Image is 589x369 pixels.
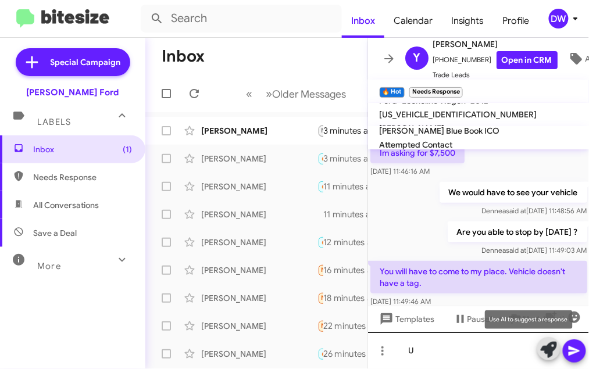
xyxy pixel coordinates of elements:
[444,309,499,329] button: Pause
[259,82,354,106] button: Next
[384,4,442,38] a: Calendar
[323,209,391,220] div: 11 minutes ago
[322,322,371,329] span: Needs Response
[380,87,405,98] small: 🔥 Hot
[494,4,539,38] a: Profile
[481,206,587,215] span: Dennea [DATE] 11:48:56 AM
[273,88,347,101] span: Older Messages
[201,209,317,220] div: [PERSON_NAME]
[33,144,132,155] span: Inbox
[51,56,121,68] span: Special Campaign
[33,199,99,211] span: All Conversations
[323,264,392,276] div: 16 minutes ago
[377,309,435,329] span: Templates
[162,47,205,66] h1: Inbox
[380,109,537,120] span: [US_VEHICLE_IDENTIFICATION_NUMBER]
[201,320,317,332] div: [PERSON_NAME]
[380,139,453,150] span: Attempted Contact
[317,235,323,249] div: No worries, we work with people out of state all the time
[380,123,445,134] span: [PERSON_NAME]
[317,347,323,360] div: Hello, Could I get a $Price Check Please$ on the Lacrosse???
[323,181,391,192] div: 11 minutes ago
[368,309,444,329] button: Templates
[247,87,253,101] span: «
[322,238,341,246] span: 🔥 Hot
[409,87,463,98] small: Needs Response
[433,69,558,81] span: Trade Leads
[506,246,526,255] span: said at
[240,82,260,106] button: Previous
[323,237,392,248] div: 12 minutes ago
[317,319,323,332] div: Vapor blue with bronze wheels
[447,221,587,242] p: Are you able to stop by [DATE] ?
[37,261,61,271] span: More
[323,320,393,332] div: 22 minutes ago
[141,5,342,33] input: Search
[201,181,317,192] div: [PERSON_NAME]
[201,125,317,137] div: [PERSON_NAME]
[380,126,500,136] span: [PERSON_NAME] Blue Book ICO
[442,4,494,38] a: Insights
[485,310,573,329] div: Use AI to suggest a response
[539,9,576,28] button: DW
[497,51,558,69] a: Open in CRM
[201,348,317,360] div: [PERSON_NAME]
[323,348,393,360] div: 26 minutes ago
[322,127,366,134] span: Not-Interested
[322,350,341,357] span: 🔥 Hot
[317,124,323,137] div: Disliked “No that at this time”
[370,167,430,175] span: [DATE] 11:46:16 AM
[342,4,384,38] a: Inbox
[16,48,130,76] a: Special Campaign
[481,246,587,255] span: Dennea [DATE] 11:49:03 AM
[317,180,323,193] div: [URL][DOMAIN_NAME][US_VEHICLE_IDENTIFICATION_NUMBER]
[370,297,431,306] span: [DATE] 11:49:46 AM
[433,37,558,51] span: [PERSON_NAME]
[123,144,132,155] span: (1)
[370,261,587,293] p: You will have to come to my place. Vehicle doesn't have a tag.
[266,87,273,101] span: »
[322,266,371,274] span: Needs Response
[27,87,119,98] div: [PERSON_NAME] Ford
[506,206,526,215] span: said at
[322,155,341,162] span: 🔥 Hot
[201,153,317,164] div: [PERSON_NAME]
[323,125,388,137] div: 3 minutes ago
[370,142,465,163] p: Im asking for $7,500
[433,51,558,69] span: [PHONE_NUMBER]
[317,263,323,277] div: I already bougjt a truck
[322,182,341,190] span: 🔥 Hot
[322,294,371,302] span: Needs Response
[317,291,323,304] div: Good afternoon, [PERSON_NAME]. Thank you for reaching out. I am asking $42K for the truck. It's i...
[323,292,392,304] div: 18 minutes ago
[201,237,317,248] div: [PERSON_NAME]
[240,82,354,106] nav: Page navigation example
[439,182,587,203] p: We would have to see your vehicle
[317,152,323,165] div: You will have to come to my place. Vehicle doesn't have a tag.
[323,153,388,164] div: 3 minutes ago
[201,292,317,304] div: [PERSON_NAME]
[37,117,71,127] span: Labels
[413,49,420,67] span: Y
[549,9,569,28] div: DW
[33,227,77,239] span: Save a Deal
[201,264,317,276] div: [PERSON_NAME]
[317,209,323,220] div: We would have to see it in person, are you able to stop by [DATE]?
[33,171,132,183] span: Needs Response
